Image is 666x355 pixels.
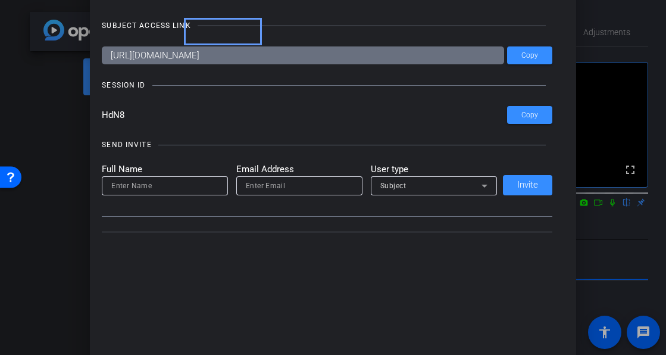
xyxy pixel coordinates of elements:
openreel-title-line: SUBJECT ACCESS LINK [102,20,552,32]
mat-label: User type [371,163,497,176]
openreel-title-line: SESSION ID [102,79,552,91]
span: Copy [521,111,538,120]
input: Enter Name [111,179,218,193]
span: Subject [380,182,407,190]
input: Enter Email [246,179,353,193]
mat-label: Full Name [102,163,228,176]
div: SESSION ID [102,79,145,91]
mat-label: Email Address [236,163,362,176]
div: SUBJECT ACCESS LINK [102,20,190,32]
button: Copy [507,106,552,124]
div: SEND INVITE [102,139,151,151]
openreel-title-line: SEND INVITE [102,139,552,151]
span: Copy [521,51,538,60]
button: Copy [507,46,552,64]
